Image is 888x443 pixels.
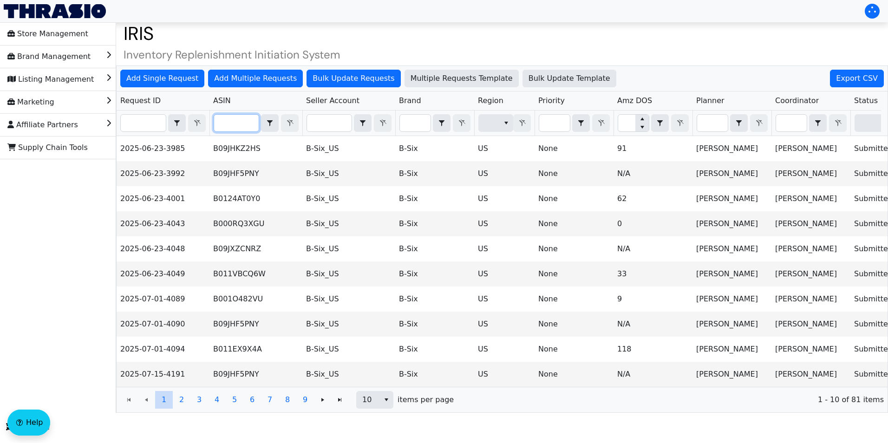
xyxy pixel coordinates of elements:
[117,261,209,287] td: 2025-06-23-4049
[197,394,202,405] span: 3
[618,115,635,131] input: Filter
[356,391,393,409] span: Page size
[226,391,243,409] button: Page 5
[405,70,519,87] button: Multiple Requests Template
[614,161,692,186] td: N/A
[635,115,649,123] button: Increase value
[692,161,771,186] td: [PERSON_NAME]
[535,312,614,337] td: None
[214,115,259,131] input: Filter
[411,73,513,84] span: Multiple Requests Template
[614,111,692,136] th: Filter
[535,337,614,362] td: None
[572,114,590,132] span: Choose Operator
[474,111,535,136] th: Filter
[279,391,296,409] button: Page 8
[771,111,850,136] th: Filter
[214,73,297,84] span: Add Multiple Requests
[209,312,302,337] td: B09JHF5PNY
[117,312,209,337] td: 2025-07-01-4090
[190,391,208,409] button: Page 3
[478,114,513,132] span: Filter
[614,362,692,387] td: N/A
[614,186,692,211] td: 62
[809,114,827,132] span: Choose Operator
[529,73,610,84] span: Bulk Update Template
[7,49,91,64] span: Brand Management
[4,4,106,18] a: Thrasio Logo
[307,70,400,87] button: Bulk Update Requests
[474,236,535,261] td: US
[771,161,850,186] td: [PERSON_NAME]
[116,48,888,62] h4: Inventory Replenishment Initiation System
[379,391,393,408] button: select
[302,211,395,236] td: B-Six_US
[771,362,850,387] td: [PERSON_NAME]
[302,236,395,261] td: B-Six_US
[120,95,161,106] span: Request ID
[692,136,771,161] td: [PERSON_NAME]
[474,362,535,387] td: US
[692,287,771,312] td: [PERSON_NAME]
[117,287,209,312] td: 2025-07-01-4089
[614,287,692,312] td: 9
[535,362,614,387] td: None
[285,394,290,405] span: 8
[117,161,209,186] td: 2025-06-23-3992
[261,391,279,409] button: Page 7
[395,236,474,261] td: B-Six
[395,161,474,186] td: B-Six
[614,337,692,362] td: 118
[215,394,219,405] span: 4
[268,394,272,405] span: 7
[398,394,454,405] span: items per page
[614,312,692,337] td: N/A
[730,114,748,132] span: Choose Operator
[162,394,166,405] span: 1
[302,337,395,362] td: B-Six_US
[617,95,652,106] span: Amz DOS
[209,337,302,362] td: B011EX9X4A
[209,161,302,186] td: B09JHF5PNY
[209,287,302,312] td: B001O482VU
[395,261,474,287] td: B-Six
[614,236,692,261] td: N/A
[395,287,474,312] td: B-Six
[433,114,451,132] span: Choose Operator
[775,95,819,106] span: Coordinator
[208,391,226,409] button: Page 4
[635,123,649,131] button: Decrease value
[474,161,535,186] td: US
[7,117,78,132] span: Affiliate Partners
[474,337,535,362] td: US
[474,211,535,236] td: US
[7,410,50,436] button: Help floatingactionbutton
[535,211,614,236] td: None
[692,186,771,211] td: [PERSON_NAME]
[306,95,359,106] span: Seller Account
[6,422,50,433] span: Collapse
[302,186,395,211] td: B-Six_US
[771,211,850,236] td: [PERSON_NAME]
[776,115,807,131] input: Filter
[651,114,669,132] span: Choose Operator
[209,211,302,236] td: B000RQ3XGU
[771,186,850,211] td: [PERSON_NAME]
[830,70,884,87] button: Export CSV
[573,115,589,131] button: select
[771,236,850,261] td: [PERSON_NAME]
[7,140,88,155] span: Supply Chain Tools
[692,211,771,236] td: [PERSON_NAME]
[117,362,209,387] td: 2025-07-15-4191
[117,211,209,236] td: 2025-06-23-4043
[117,111,209,136] th: Filter
[302,161,395,186] td: B-Six_US
[474,287,535,312] td: US
[696,95,725,106] span: Planner
[395,337,474,362] td: B-Six
[474,136,535,161] td: US
[250,394,255,405] span: 6
[614,136,692,161] td: 91
[810,115,826,131] button: select
[836,73,878,84] span: Export CSV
